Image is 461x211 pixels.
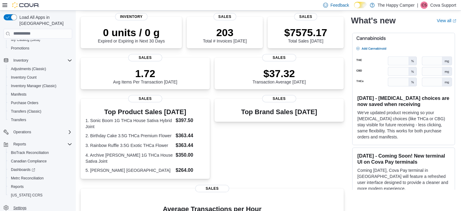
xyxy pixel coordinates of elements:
span: Reports [8,183,72,190]
button: Reports [1,140,75,148]
dt: 5. [PERSON_NAME] [GEOGRAPHIC_DATA] [85,167,173,173]
span: Inventory Manager (Classic) [8,82,72,90]
dt: 3. Rainbow Ruffle 3.5G Exotic THCa Flower [85,142,173,148]
a: Inventory Count [8,74,39,81]
span: Metrc Reconciliation [11,176,44,181]
span: Manifests [11,92,26,97]
div: Total # Invoices [DATE] [203,26,246,43]
dd: $350.00 [175,151,205,159]
p: $37.32 [252,67,306,80]
div: Total Sales [DATE] [284,26,327,43]
p: The Happy Camper [378,2,415,9]
span: Sales [195,185,229,192]
a: BioTrack Reconciliation [8,149,51,156]
span: Reports [11,141,72,148]
img: Cova [12,2,39,8]
span: Sales [128,54,162,61]
span: Transfers (Classic) [11,109,41,114]
svg: External link [453,19,456,23]
button: Operations [1,128,75,136]
button: Canadian Compliance [6,157,75,165]
span: Inventory [13,58,28,63]
span: Canadian Compliance [11,159,47,164]
p: Coming [DATE], Cova Pay terminal in [GEOGRAPHIC_DATA] will feature a refreshed user interface des... [357,167,450,192]
span: Transfers [11,117,26,122]
button: Reports [11,141,28,148]
dd: $363.44 [175,142,205,149]
div: Cova Support [420,2,428,9]
a: [US_STATE] CCRS [8,192,45,199]
input: Dark Mode [354,2,367,8]
span: BioTrack Reconciliation [11,150,49,155]
button: Reports [6,182,75,191]
span: Metrc Reconciliation [8,175,72,182]
a: View allExternal link [437,18,456,23]
button: Inventory [1,56,75,65]
span: Purchase Orders [11,100,38,105]
span: Inventory [115,13,148,20]
span: Sales [128,95,162,102]
dd: $397.50 [175,117,205,124]
dt: 1. Sonic Boom 1G THCa House Sativa Hybrid Joint [85,117,173,130]
button: Purchase Orders [6,99,75,107]
span: Dashboards [8,166,72,173]
dd: $264.00 [175,167,205,174]
p: 1.72 [113,67,177,80]
a: Transfers [8,116,28,124]
button: Metrc Reconciliation [6,174,75,182]
span: Dashboards [11,167,35,172]
span: Purchase Orders [8,99,72,107]
a: Dashboards [8,166,38,173]
p: 0 units / 0 g [98,26,165,39]
span: Reports [11,184,24,189]
span: Washington CCRS [8,192,72,199]
span: Sales [213,13,236,20]
span: [US_STATE] CCRS [11,193,42,198]
div: Expired or Expiring in Next 30 Days [98,26,165,43]
span: Sales [262,95,296,102]
a: Reports [8,183,26,190]
button: Manifests [6,90,75,99]
span: Adjustments (Classic) [11,66,46,71]
div: Transaction Average [DATE] [252,67,306,84]
span: Canadian Compliance [8,158,72,165]
button: Promotions [6,44,75,53]
span: Settings [13,206,26,210]
span: Transfers (Classic) [8,108,72,115]
span: Reports [13,142,26,147]
a: Manifests [8,91,29,98]
dd: $363.44 [175,132,205,139]
span: CS [422,2,427,9]
span: Adjustments (Classic) [8,65,72,73]
a: Promotions [8,45,32,52]
a: My Catalog (Beta) [8,36,43,43]
span: Operations [13,130,31,134]
p: We've updated product receiving so your [MEDICAL_DATA] choices (like THCa or CBG) stay visible fo... [357,110,450,140]
span: Inventory Count [8,74,72,81]
span: BioTrack Reconciliation [8,149,72,156]
button: Inventory [11,57,31,64]
span: Promotions [8,45,72,52]
a: Canadian Compliance [8,158,49,165]
span: Operations [11,128,72,136]
a: Purchase Orders [8,99,41,107]
a: Metrc Reconciliation [8,175,46,182]
button: Inventory Manager (Classic) [6,82,75,90]
a: Adjustments (Classic) [8,65,48,73]
p: | [417,2,418,9]
p: $7575.17 [284,26,327,39]
dt: 2. Birthday Cake 3.5G THCa Premium Flower [85,133,173,139]
a: Transfers (Classic) [8,108,44,115]
button: Transfers (Classic) [6,107,75,116]
span: Inventory Count [11,75,37,80]
span: Sales [262,54,296,61]
h2: What's new [351,16,396,26]
span: Inventory Manager (Classic) [11,83,56,88]
span: Manifests [8,91,72,98]
div: Avg Items Per Transaction [DATE] [113,67,177,84]
h3: [DATE] - [MEDICAL_DATA] choices are now saved when receiving [357,95,450,107]
span: Feedback [330,2,349,8]
a: Inventory Manager (Classic) [8,82,59,90]
button: My Catalog (Beta) [6,36,75,44]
